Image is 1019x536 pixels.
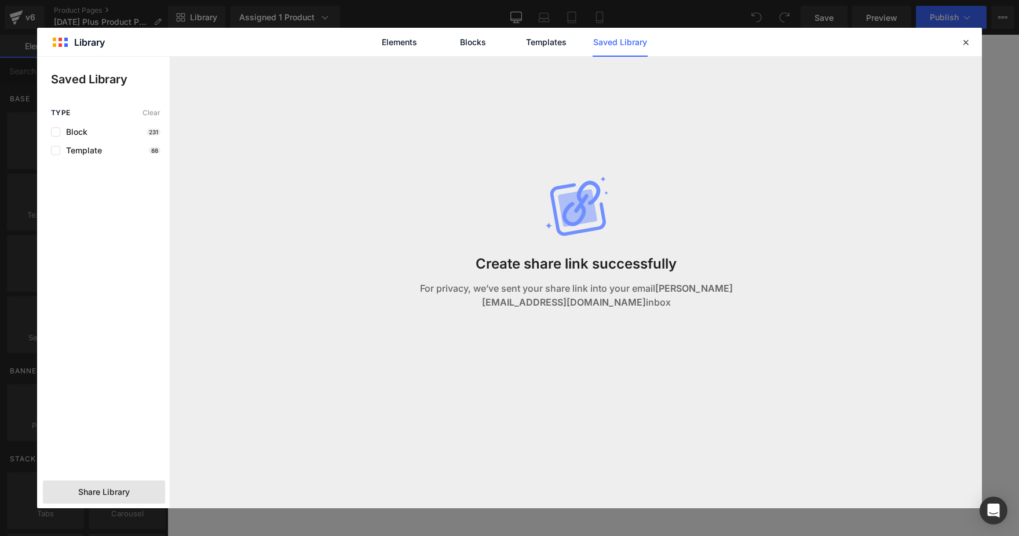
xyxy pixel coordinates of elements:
[519,28,574,57] a: Templates
[149,147,160,154] p: 88
[143,109,160,117] span: Clear
[60,146,102,155] span: Template
[147,129,160,135] p: 231
[593,28,648,57] a: Saved Library
[445,28,501,57] a: Blocks
[980,497,1007,524] div: Open Intercom Messenger
[482,282,733,308] strong: [PERSON_NAME][EMAIL_ADDRESS][DOMAIN_NAME]
[476,255,677,272] h3: Create share link successfully
[60,127,87,137] span: Block
[51,71,170,88] p: Saved Library
[51,109,71,117] span: Type
[390,281,762,309] p: For privacy, we’ve sent your share link into your email inbox
[78,486,130,498] span: Share Library
[372,28,427,57] a: Elements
